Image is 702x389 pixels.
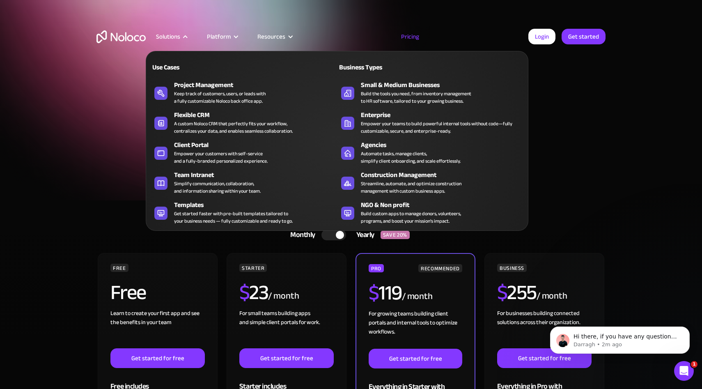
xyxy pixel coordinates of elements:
[146,31,197,42] div: Solutions
[497,348,592,368] a: Get started for free
[346,229,381,241] div: Yearly
[239,282,268,303] h2: 23
[110,309,205,348] div: Learn to create your first app and see the benefits in your team ‍
[369,309,462,349] div: For growing teams building client portals and internal tools to optimize workflows.
[150,78,337,106] a: Project ManagementKeep track of customers, users, or leads witha fully customizable Noloco back o...
[369,349,462,368] a: Get started for free
[150,138,337,166] a: Client PortalEmpower your customers with self-serviceand a fully-branded personalized experience.
[361,110,528,120] div: Enterprise
[174,110,341,120] div: Flexible CRM
[239,264,267,272] div: STARTER
[361,170,528,180] div: Construction Management
[497,282,537,303] h2: 255
[337,78,524,106] a: Small & Medium BusinessesBuild the tools you need, from inventory managementto HR software, tailo...
[239,309,334,348] div: For small teams building apps and simple client portals for work. ‍
[361,140,528,150] div: Agencies
[174,200,341,210] div: Templates
[337,168,524,196] a: Construction ManagementStreamline, automate, and optimize constructionmanagement with custom busi...
[207,31,231,42] div: Platform
[691,361,697,368] span: 1
[174,150,268,165] div: Empower your customers with self-service and a fully-branded personalized experience.
[369,264,384,272] div: PRO
[361,120,520,135] div: Empower your teams to build powerful internal tools without code—fully customizable, secure, and ...
[337,58,524,76] a: Business Types
[174,210,293,225] div: Get started faster with pre-built templates tailored to your business needs — fully customizable ...
[537,290,567,303] div: / month
[156,31,180,42] div: Solutions
[402,290,433,303] div: / month
[150,198,337,226] a: TemplatesGet started faster with pre-built templates tailored toyour business needs — fully custo...
[538,309,702,367] iframe: Intercom notifications message
[361,210,461,225] div: Build custom apps to manage donors, volunteers, programs, and boost your mission’s impact.
[150,62,240,72] div: Use Cases
[174,120,293,135] div: A custom Noloco CRM that perfectly fits your workflow, centralizes your data, and enables seamles...
[418,264,462,272] div: RECOMMENDED
[174,80,341,90] div: Project Management
[562,29,606,44] a: Get started
[337,62,427,72] div: Business Types
[174,180,261,195] div: Simplify communication, collaboration, and information sharing within your team.
[361,90,471,105] div: Build the tools you need, from inventory management to HR software, tailored to your growing busi...
[369,283,402,303] h2: 119
[174,90,266,105] div: Keep track of customers, users, or leads with a fully customizable Noloco back office app.
[150,108,337,136] a: Flexible CRMA custom Noloco CRM that perfectly fits your workflow,centralizes your data, and enab...
[497,264,527,272] div: BUSINESS
[497,309,592,348] div: For businesses building connected solutions across their organization. ‍
[674,361,694,381] iframe: Intercom live chat
[361,200,528,210] div: NGO & Non profit
[247,31,302,42] div: Resources
[337,108,524,136] a: EnterpriseEmpower your teams to build powerful internal tools without code—fully customizable, se...
[174,140,341,150] div: Client Portal
[528,29,555,44] a: Login
[174,170,341,180] div: Team Intranet
[150,168,337,196] a: Team IntranetSimplify communication, collaboration,and information sharing within your team.
[96,30,146,43] a: home
[337,138,524,166] a: AgenciesAutomate tasks, manage clients,simplify client onboarding, and scale effortlessly.
[361,150,461,165] div: Automate tasks, manage clients, simplify client onboarding, and scale effortlessly.
[369,274,379,312] span: $
[110,282,146,303] h2: Free
[280,229,321,241] div: Monthly
[146,39,528,231] nav: Solutions
[497,273,507,312] span: $
[96,86,606,111] h1: A plan for organizations of all sizes
[337,198,524,226] a: NGO & Non profitBuild custom apps to manage donors, volunteers,programs, and boost your mission’s...
[197,31,247,42] div: Platform
[239,273,250,312] span: $
[391,31,429,42] a: Pricing
[268,290,299,303] div: / month
[150,58,337,76] a: Use Cases
[257,31,285,42] div: Resources
[110,264,128,272] div: FREE
[110,348,205,368] a: Get started for free
[239,348,334,368] a: Get started for free
[381,231,410,239] div: SAVE 20%
[361,180,461,195] div: Streamline, automate, and optimize construction management with custom business apps.
[361,80,528,90] div: Small & Medium Businesses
